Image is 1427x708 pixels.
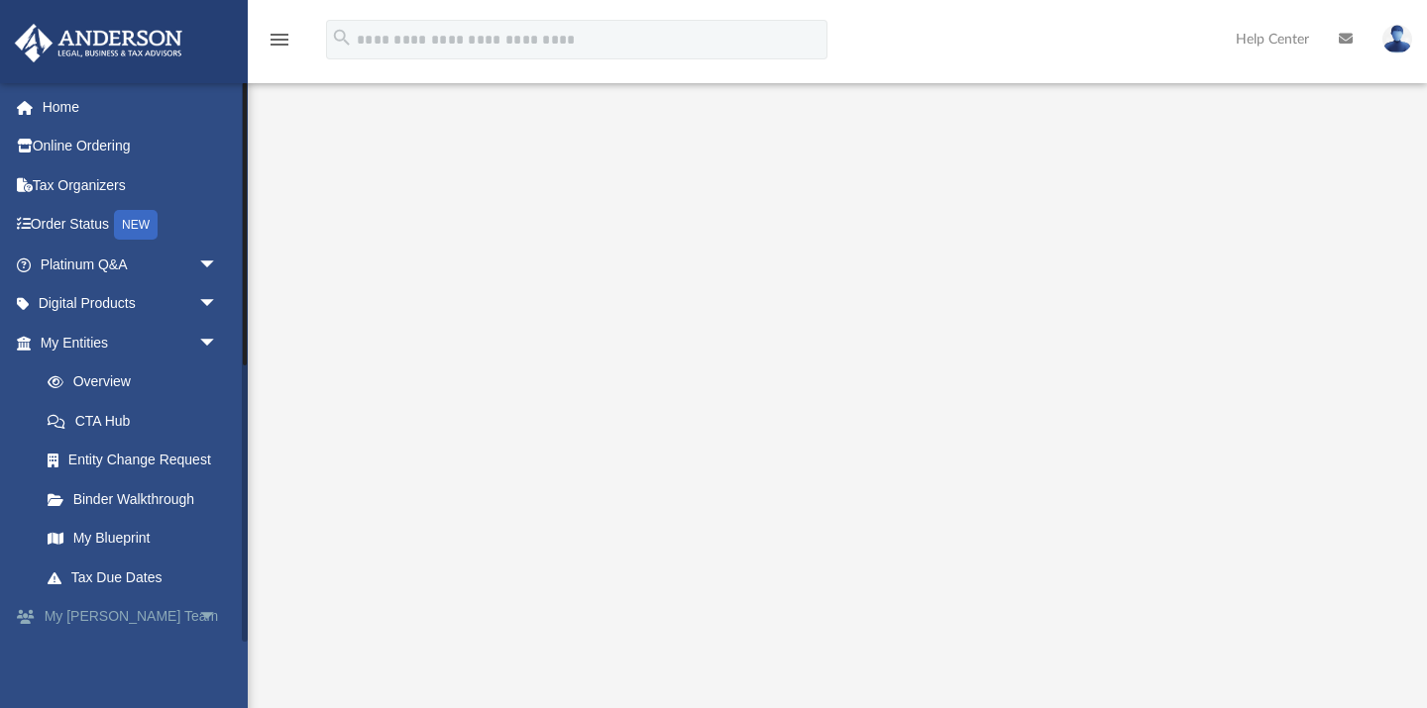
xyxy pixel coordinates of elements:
a: Order StatusNEW [14,205,248,246]
a: Digital Productsarrow_drop_down [14,284,248,324]
a: Overview [28,362,248,402]
a: My [PERSON_NAME] Teamarrow_drop_down [14,597,248,637]
div: NEW [114,210,158,240]
a: menu [268,38,291,51]
img: User Pic [1382,25,1412,53]
span: arrow_drop_down [198,597,238,638]
a: Platinum Q&Aarrow_drop_down [14,245,248,284]
a: Entity Change Request [28,441,248,480]
i: menu [268,28,291,51]
span: arrow_drop_down [198,245,238,285]
a: Home [14,87,248,127]
a: Binder Walkthrough [28,479,248,519]
a: My Entitiesarrow_drop_down [14,323,248,362]
span: arrow_drop_down [198,284,238,325]
span: arrow_drop_down [198,323,238,363]
a: Tax Organizers [14,165,248,205]
a: My [PERSON_NAME] Team [28,636,238,699]
img: Anderson Advisors Platinum Portal [9,24,188,62]
a: My Blueprint [28,519,238,558]
a: Online Ordering [14,127,248,166]
i: search [331,27,353,49]
a: Tax Due Dates [28,557,248,597]
a: CTA Hub [28,401,248,441]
